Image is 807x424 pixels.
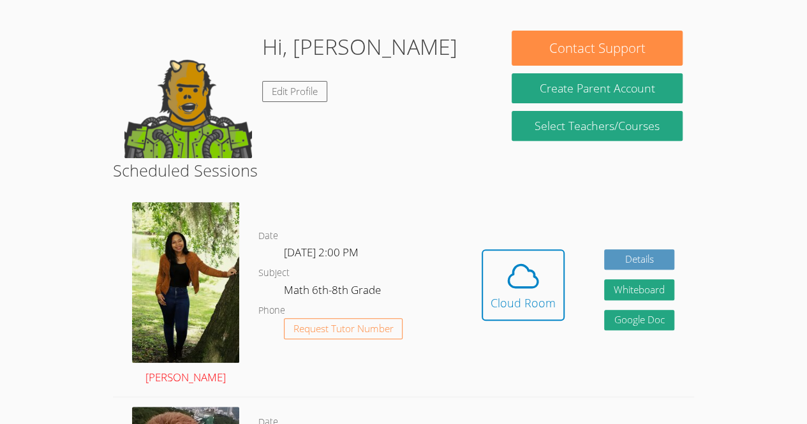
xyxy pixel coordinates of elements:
a: Edit Profile [262,81,327,102]
a: Google Doc [604,310,674,331]
span: Request Tutor Number [293,324,394,333]
div: Cloud Room [491,294,556,312]
h1: Hi, [PERSON_NAME] [262,31,457,63]
button: Contact Support [512,31,682,66]
dt: Date [258,228,278,244]
a: Details [604,249,674,270]
a: [PERSON_NAME] [132,202,239,386]
dt: Subject [258,265,290,281]
img: default.png [124,31,252,158]
button: Cloud Room [482,249,565,321]
button: Request Tutor Number [284,318,403,339]
img: avatar.png [132,202,239,363]
h2: Scheduled Sessions [113,158,694,182]
dt: Phone [258,303,285,319]
span: [DATE] 2:00 PM [284,245,359,260]
button: Whiteboard [604,279,674,300]
button: Create Parent Account [512,73,682,103]
a: Select Teachers/Courses [512,111,682,141]
dd: Math 6th-8th Grade [284,281,383,303]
